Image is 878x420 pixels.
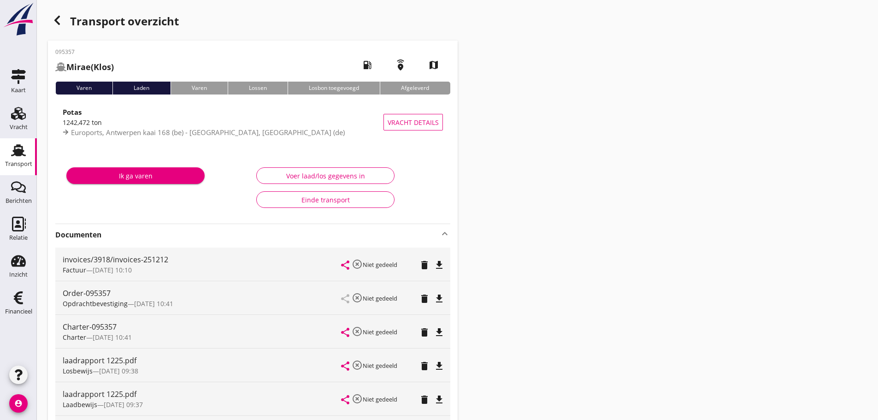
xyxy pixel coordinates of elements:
div: invoices/3918/invoices-251212 [63,254,342,265]
div: Transport overzicht [48,11,458,33]
p: 095357 [55,48,114,56]
i: map [421,52,447,78]
small: Niet gedeeld [363,361,397,370]
i: file_download [434,260,445,271]
i: file_download [434,361,445,372]
button: Ik ga varen [66,167,205,184]
i: share [340,394,351,405]
div: laadrapport 1225.pdf [63,389,342,400]
i: highlight_off [352,259,363,270]
strong: Documenten [55,230,439,240]
i: delete [419,361,430,372]
div: Lossen [228,82,288,95]
i: file_download [434,394,445,405]
div: — [63,400,342,409]
div: Afgeleverd [380,82,450,95]
i: account_circle [9,394,28,413]
i: highlight_off [352,393,363,404]
i: keyboard_arrow_up [439,228,450,239]
i: local_gas_station [354,52,380,78]
div: — [63,299,342,308]
span: Euroports, Antwerpen kaai 168 (be) - [GEOGRAPHIC_DATA], [GEOGRAPHIC_DATA] (de) [71,128,345,137]
div: Varen [171,82,228,95]
i: file_download [434,293,445,304]
div: 1242,472 ton [63,118,383,127]
i: highlight_off [352,292,363,303]
span: [DATE] 09:38 [99,367,138,375]
span: [DATE] 10:41 [134,299,173,308]
span: Losbewijs [63,367,93,375]
small: Niet gedeeld [363,395,397,403]
span: Vracht details [388,118,439,127]
strong: Potas [63,107,82,117]
div: Varen [55,82,112,95]
span: Opdrachtbevestiging [63,299,128,308]
a: Potas1242,472 tonEuroports, Antwerpen kaai 168 (be) - [GEOGRAPHIC_DATA], [GEOGRAPHIC_DATA] (de)Vr... [55,102,450,142]
div: Voer laad/los gegevens in [264,171,387,181]
i: share [340,327,351,338]
span: [DATE] 10:41 [93,333,132,342]
strong: Mirae [66,61,91,72]
img: logo-small.a267ee39.svg [2,2,35,36]
span: Laadbewijs [63,400,97,409]
span: [DATE] 09:37 [104,400,143,409]
div: Order-095357 [63,288,342,299]
span: Charter [63,333,86,342]
i: file_download [434,327,445,338]
div: Charter-095357 [63,321,342,332]
div: Vracht [10,124,28,130]
div: — [63,265,342,275]
i: delete [419,394,430,405]
span: [DATE] 10:10 [93,266,132,274]
i: share [340,260,351,271]
div: Ik ga varen [74,171,197,181]
div: — [63,332,342,342]
span: Factuur [63,266,86,274]
div: Relatie [9,235,28,241]
i: highlight_off [352,326,363,337]
i: delete [419,293,430,304]
div: — [63,366,342,376]
i: share [340,361,351,372]
small: Niet gedeeld [363,294,397,302]
div: Laden [112,82,170,95]
i: highlight_off [352,360,363,371]
div: Losbon toegevoegd [288,82,380,95]
div: Kaart [11,87,26,93]
button: Vracht details [383,114,443,130]
div: Berichten [6,198,32,204]
div: Inzicht [9,272,28,278]
h2: (Klos) [55,61,114,73]
div: Financieel [5,308,32,314]
i: delete [419,260,430,271]
div: Transport [5,161,32,167]
small: Niet gedeeld [363,328,397,336]
small: Niet gedeeld [363,260,397,269]
button: Voer laad/los gegevens in [256,167,395,184]
i: delete [419,327,430,338]
button: Einde transport [256,191,395,208]
i: emergency_share [388,52,413,78]
div: laadrapport 1225.pdf [63,355,342,366]
div: Einde transport [264,195,387,205]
